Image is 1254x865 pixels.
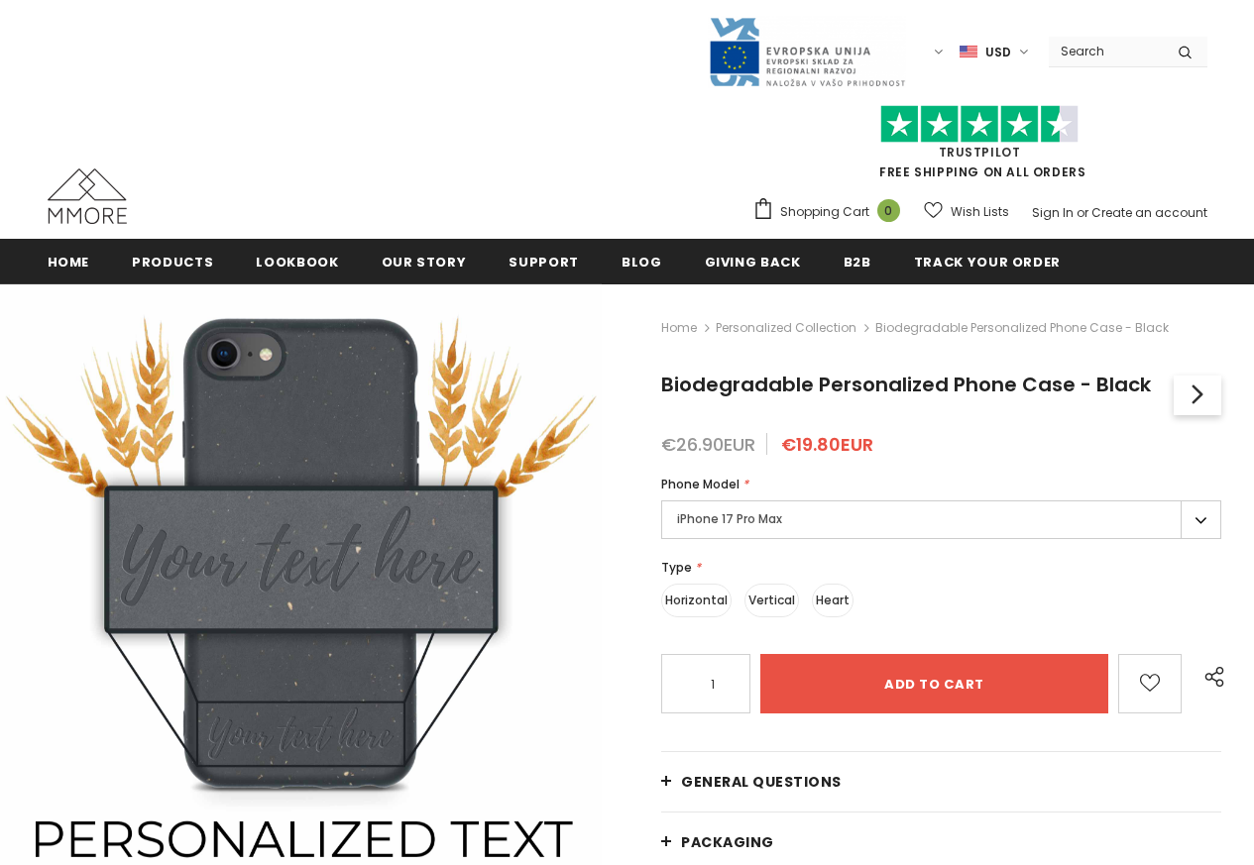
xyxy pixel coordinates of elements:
span: Track your order [914,253,1061,271]
label: Heart [812,584,854,617]
img: Javni Razpis [708,16,906,88]
a: Lookbook [256,239,338,283]
a: Products [132,239,213,283]
span: PACKAGING [681,832,774,852]
a: Home [661,316,697,340]
a: Shopping Cart 0 [752,197,910,227]
span: Biodegradable Personalized Phone Case - Black [661,371,1151,398]
a: Blog [622,239,662,283]
a: Our Story [382,239,467,283]
span: FREE SHIPPING ON ALL ORDERS [752,114,1207,180]
span: Blog [622,253,662,271]
a: Sign In [1032,204,1074,221]
span: €26.90EUR [661,432,755,457]
span: or [1077,204,1088,221]
a: B2B [844,239,871,283]
a: Javni Razpis [708,43,906,59]
span: Shopping Cart [780,202,869,222]
input: Add to cart [760,654,1108,713]
span: Products [132,253,213,271]
a: support [509,239,579,283]
span: Lookbook [256,253,338,271]
span: General Questions [681,772,842,792]
span: Wish Lists [951,202,1009,222]
span: USD [985,43,1011,62]
span: Phone Model [661,476,740,492]
span: 0 [877,199,900,222]
a: Trustpilot [939,144,1021,161]
input: Search Site [1049,37,1163,65]
a: Personalized Collection [716,319,856,336]
a: General Questions [661,752,1221,811]
img: MMORE Cases [48,168,127,224]
label: iPhone 17 Pro Max [661,500,1221,539]
img: USD [960,44,977,60]
span: Our Story [382,253,467,271]
img: Trust Pilot Stars [880,105,1079,144]
a: Home [48,239,90,283]
a: Track your order [914,239,1061,283]
a: Wish Lists [924,194,1009,229]
span: Home [48,253,90,271]
span: €19.80EUR [781,432,873,457]
span: Type [661,559,692,576]
a: Giving back [705,239,801,283]
span: support [509,253,579,271]
label: Horizontal [661,584,732,617]
span: B2B [844,253,871,271]
label: Vertical [744,584,799,617]
a: Create an account [1091,204,1207,221]
span: Giving back [705,253,801,271]
span: Biodegradable Personalized Phone Case - Black [875,316,1169,340]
